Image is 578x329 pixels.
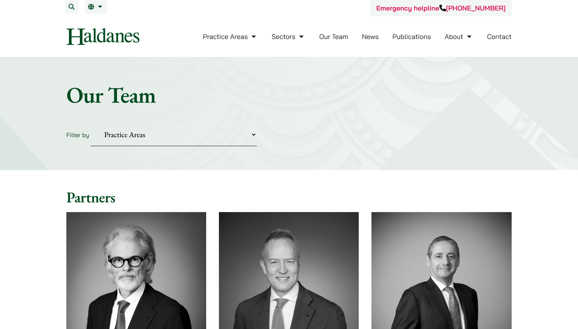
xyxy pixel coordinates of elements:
[376,4,506,12] a: Emergency helpline[PHONE_NUMBER]
[203,32,258,41] a: Practice Areas
[392,32,431,41] a: Publications
[66,131,89,139] label: Filter by
[88,4,104,10] a: EN
[272,32,305,41] a: Sectors
[362,32,379,41] a: News
[66,28,139,45] img: Logo of Haldanes
[445,32,473,41] a: About
[66,188,512,206] h2: Partners
[66,81,512,108] h1: Our Team
[487,32,512,41] a: Contact
[319,32,348,41] a: Our Team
